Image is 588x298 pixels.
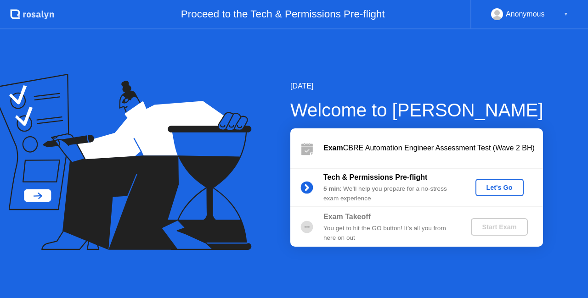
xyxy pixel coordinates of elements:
b: Tech & Permissions Pre-flight [323,173,427,181]
b: Exam [323,144,343,152]
b: 5 min [323,185,340,192]
div: : We’ll help you prepare for a no-stress exam experience [323,184,456,203]
div: ▼ [564,8,568,20]
button: Start Exam [471,218,527,236]
div: CBRE Automation Engineer Assessment Test (Wave 2 BH) [323,143,543,154]
div: Welcome to [PERSON_NAME] [290,96,543,124]
div: You get to hit the GO button! It’s all you from here on out [323,224,456,243]
div: Start Exam [475,223,524,231]
div: Anonymous [506,8,545,20]
div: [DATE] [290,81,543,92]
b: Exam Takeoff [323,213,371,221]
button: Let's Go [475,179,524,196]
div: Let's Go [479,184,520,191]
